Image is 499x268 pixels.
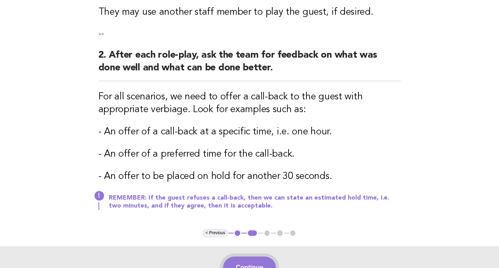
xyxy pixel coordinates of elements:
h3: They may use another staff member to play the guest, if desired. [98,6,401,19]
button: 2 [247,229,258,237]
button: < Previous [202,229,228,237]
p: -- [98,28,401,39]
h2: 2. After each role-play, ask the team for feedback on what was done well and what can be done bet... [98,49,401,81]
h3: - An offer of a preferred time for the call-back. [98,148,401,161]
h3: For all scenarios, we need to offer a call-back to the guest with appropriate verbiage. Look for ... [98,91,401,116]
h3: - An offer to be placed on hold for another 30 seconds. [98,170,401,183]
h3: - An offer of a call-back at a specific time, i.e. one hour. [98,126,401,138]
p: REMEMBER: If the guest refuses a call-back, then we can state an estimated hold time, i.e. two mi... [109,194,401,210]
button: 1 [233,229,241,237]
